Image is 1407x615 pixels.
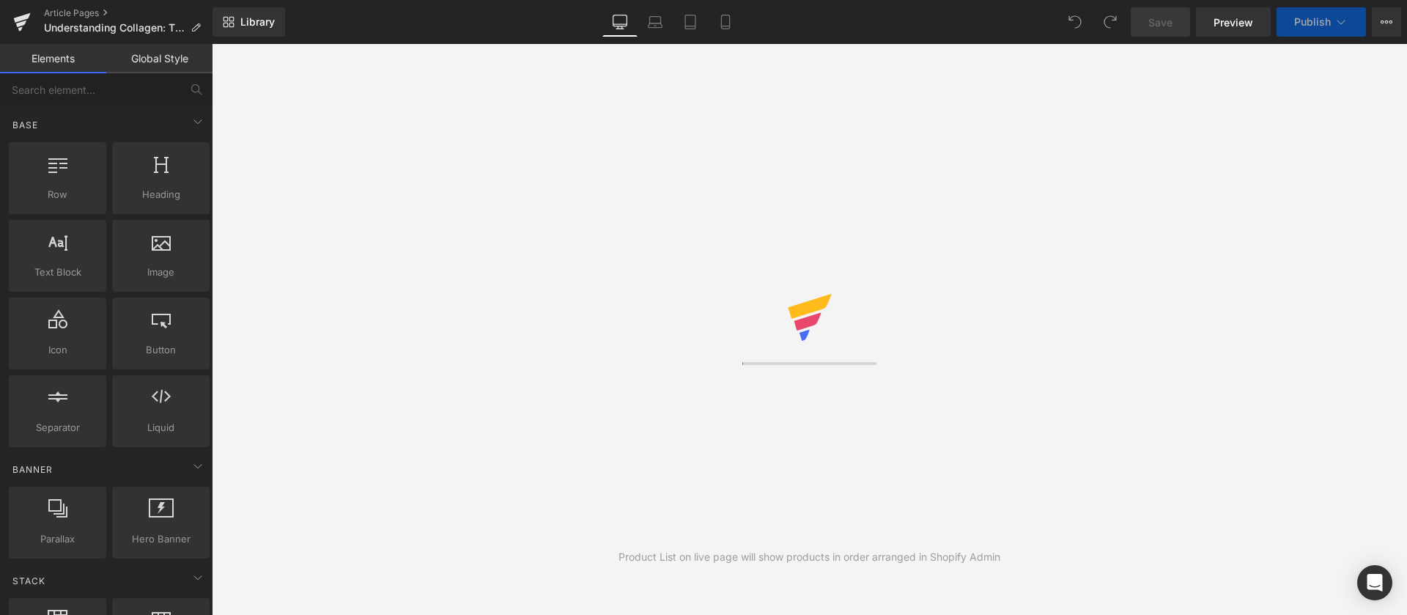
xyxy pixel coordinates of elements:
span: Stack [11,574,47,588]
a: Global Style [106,44,213,73]
span: Row [13,187,102,202]
span: Button [117,342,205,358]
a: Preview [1196,7,1271,37]
span: Base [11,118,40,132]
span: Icon [13,342,102,358]
button: Publish [1277,7,1366,37]
button: Undo [1060,7,1090,37]
span: Separator [13,420,102,435]
span: Save [1148,15,1172,30]
a: Mobile [708,7,743,37]
button: Redo [1096,7,1125,37]
span: Understanding Collagen: The Protein Behind Firm, Healthy Skin [44,22,185,34]
div: Product List on live page will show products in order arranged in Shopify Admin [618,549,1000,565]
span: Text Block [13,265,102,280]
span: Library [240,15,275,29]
span: Liquid [117,420,205,435]
span: Preview [1214,15,1253,30]
a: Tablet [673,7,708,37]
a: Laptop [638,7,673,37]
span: Banner [11,463,54,476]
a: Article Pages [44,7,213,19]
span: Parallax [13,531,102,547]
a: Desktop [602,7,638,37]
span: Publish [1294,16,1331,28]
span: Hero Banner [117,531,205,547]
a: New Library [213,7,285,37]
span: Heading [117,187,205,202]
button: More [1372,7,1401,37]
div: Open Intercom Messenger [1357,565,1392,600]
span: Image [117,265,205,280]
